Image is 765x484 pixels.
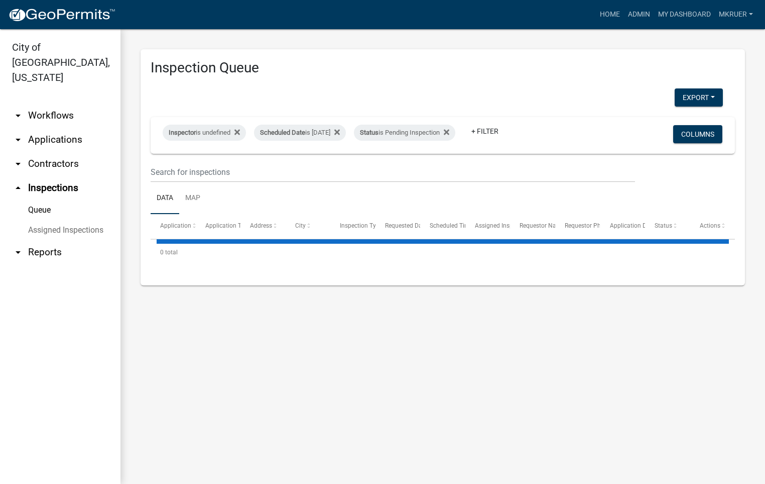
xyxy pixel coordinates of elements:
[596,5,624,24] a: Home
[675,88,723,107] button: Export
[375,214,421,238] datatable-header-cell: Requested Date
[254,125,346,141] div: is [DATE]
[160,222,191,229] span: Application
[430,222,473,229] span: Scheduled Time
[465,214,511,238] datatable-header-cell: Assigned Inspector
[673,125,722,143] button: Columns
[250,222,272,229] span: Address
[169,129,196,136] span: Inspector
[12,134,24,146] i: arrow_drop_down
[196,214,241,238] datatable-header-cell: Application Type
[295,222,306,229] span: City
[610,222,673,229] span: Application Description
[624,5,654,24] a: Admin
[12,246,24,258] i: arrow_drop_down
[12,182,24,194] i: arrow_drop_up
[151,162,635,182] input: Search for inspections
[151,182,179,215] a: Data
[163,125,246,141] div: is undefined
[260,129,305,136] span: Scheduled Date
[600,214,645,238] datatable-header-cell: Application Description
[654,5,715,24] a: My Dashboard
[655,222,672,229] span: Status
[151,214,196,238] datatable-header-cell: Application
[205,222,251,229] span: Application Type
[12,110,24,122] i: arrow_drop_down
[340,222,382,229] span: Inspection Type
[510,214,555,238] datatable-header-cell: Requestor Name
[385,222,427,229] span: Requested Date
[463,122,506,140] a: + Filter
[330,214,375,238] datatable-header-cell: Inspection Type
[151,240,735,265] div: 0 total
[520,222,565,229] span: Requestor Name
[475,222,527,229] span: Assigned Inspector
[690,214,735,238] datatable-header-cell: Actions
[565,222,611,229] span: Requestor Phone
[700,222,720,229] span: Actions
[286,214,331,238] datatable-header-cell: City
[645,214,690,238] datatable-header-cell: Status
[715,5,757,24] a: mkruer
[12,158,24,170] i: arrow_drop_down
[360,129,378,136] span: Status
[354,125,455,141] div: is Pending Inspection
[555,214,600,238] datatable-header-cell: Requestor Phone
[420,214,465,238] datatable-header-cell: Scheduled Time
[151,59,735,76] h3: Inspection Queue
[179,182,206,215] a: Map
[240,214,286,238] datatable-header-cell: Address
